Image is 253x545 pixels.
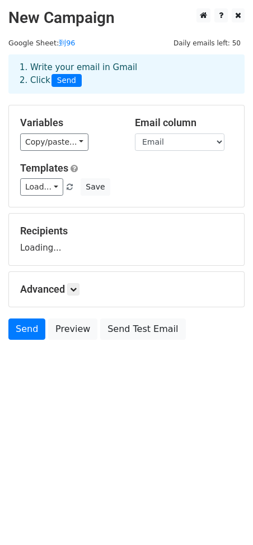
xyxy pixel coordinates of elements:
[170,39,245,47] a: Daily emails left: 50
[11,61,242,87] div: 1. Write your email in Gmail 2. Click
[8,318,45,340] a: Send
[81,178,110,196] button: Save
[20,225,233,254] div: Loading...
[8,8,245,27] h2: New Campaign
[20,162,68,174] a: Templates
[20,133,88,151] a: Copy/paste...
[20,178,63,196] a: Load...
[100,318,185,340] a: Send Test Email
[8,39,75,47] small: Google Sheet:
[20,283,233,295] h5: Advanced
[170,37,245,49] span: Daily emails left: 50
[48,318,97,340] a: Preview
[135,117,233,129] h5: Email column
[20,117,118,129] h5: Variables
[20,225,233,237] h5: Recipients
[59,39,75,47] a: 到96
[51,74,82,87] span: Send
